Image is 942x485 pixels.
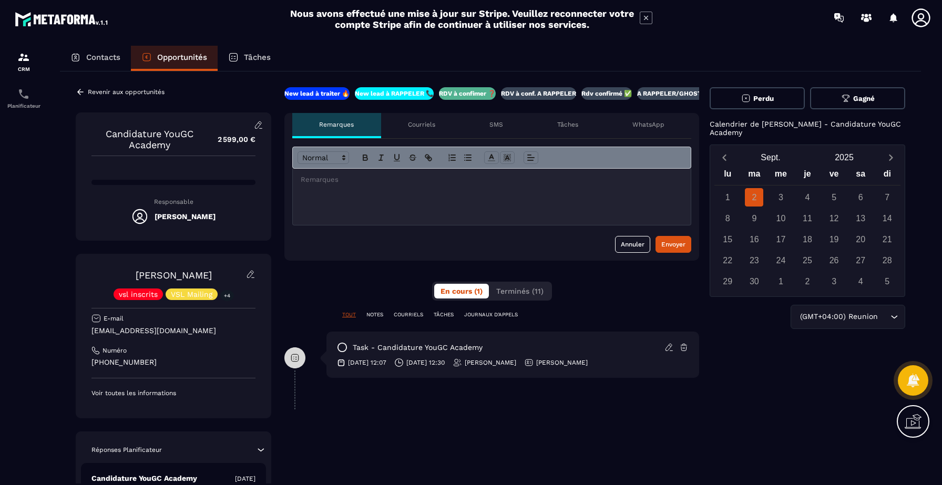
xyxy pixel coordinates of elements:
[741,167,768,185] div: ma
[745,272,763,291] div: 30
[3,80,45,117] a: schedulerschedulerPlanificateur
[798,188,817,207] div: 4
[852,251,870,270] div: 27
[745,251,763,270] div: 23
[366,311,383,318] p: NOTES
[714,167,741,185] div: lu
[745,188,763,207] div: 2
[434,311,454,318] p: TÂCHES
[581,89,632,98] p: Rdv confirmé ✅
[661,239,685,250] div: Envoyer
[719,251,737,270] div: 22
[767,167,794,185] div: me
[501,89,576,98] p: RDV à conf. A RAPPELER
[753,95,774,102] span: Perdu
[772,188,790,207] div: 3
[745,230,763,249] div: 16
[734,148,807,167] button: Open months overlay
[710,120,905,137] p: Calendrier de [PERSON_NAME] - Candidature YouGC Academy
[719,209,737,228] div: 8
[714,150,734,164] button: Previous month
[91,389,255,397] p: Voir toutes les informations
[719,230,737,249] div: 15
[136,270,212,281] a: [PERSON_NAME]
[218,46,281,71] a: Tâches
[719,188,737,207] div: 1
[91,473,197,483] p: Candidature YouGC Academy
[408,120,435,129] p: Courriels
[496,287,544,295] span: Terminés (11)
[355,89,434,98] p: New lead à RAPPELER 📞
[637,89,743,98] p: A RAPPELER/GHOST/NO SHOW✖️
[807,148,881,167] button: Open years overlay
[821,167,847,185] div: ve
[235,474,255,483] p: [DATE]
[91,326,255,336] p: [EMAIL_ADDRESS][DOMAIN_NAME]
[17,88,30,100] img: scheduler
[798,209,817,228] div: 11
[103,346,127,355] p: Numéro
[798,272,817,291] div: 2
[86,53,120,62] p: Contacts
[797,311,880,323] span: (GMT+04:00) Reunion
[465,358,516,367] p: [PERSON_NAME]
[434,284,489,298] button: En cours (1)
[91,198,255,205] p: Responsable
[3,103,45,109] p: Planificateur
[878,272,896,291] div: 5
[798,251,817,270] div: 25
[171,291,212,298] p: VSL Mailing
[878,188,896,207] div: 7
[615,236,650,253] button: Annuler
[719,272,737,291] div: 29
[714,167,900,291] div: Calendar wrapper
[489,120,503,129] p: SMS
[881,150,900,164] button: Next month
[3,66,45,72] p: CRM
[825,251,843,270] div: 26
[3,43,45,80] a: formationformationCRM
[394,311,423,318] p: COURRIELS
[441,287,483,295] span: En cours (1)
[878,209,896,228] div: 14
[710,87,805,109] button: Perdu
[874,167,900,185] div: di
[439,89,496,98] p: RDV à confimer ❓
[91,128,207,150] p: Candidature YouGC Academy
[825,188,843,207] div: 5
[244,53,271,62] p: Tâches
[91,446,162,454] p: Réponses Planificateur
[632,120,664,129] p: WhatsApp
[772,251,790,270] div: 24
[157,53,207,62] p: Opportunités
[853,95,875,102] span: Gagné
[88,88,165,96] p: Revenir aux opportunités
[319,120,354,129] p: Remarques
[104,314,124,323] p: E-mail
[852,230,870,249] div: 20
[60,46,131,71] a: Contacts
[852,209,870,228] div: 13
[880,311,888,323] input: Search for option
[284,89,350,98] p: New lead à traiter 🔥
[656,236,691,253] button: Envoyer
[825,230,843,249] div: 19
[490,284,550,298] button: Terminés (11)
[17,51,30,64] img: formation
[131,46,218,71] a: Opportunités
[536,358,588,367] p: [PERSON_NAME]
[557,120,578,129] p: Tâches
[745,209,763,228] div: 9
[406,358,445,367] p: [DATE] 12:30
[155,212,216,221] h5: [PERSON_NAME]
[878,230,896,249] div: 21
[852,272,870,291] div: 4
[91,357,255,367] p: [PHONE_NUMBER]
[847,167,874,185] div: sa
[878,251,896,270] div: 28
[852,188,870,207] div: 6
[772,209,790,228] div: 10
[342,311,356,318] p: TOUT
[119,291,158,298] p: vsl inscrits
[353,343,483,353] p: task - Candidature YouGC Academy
